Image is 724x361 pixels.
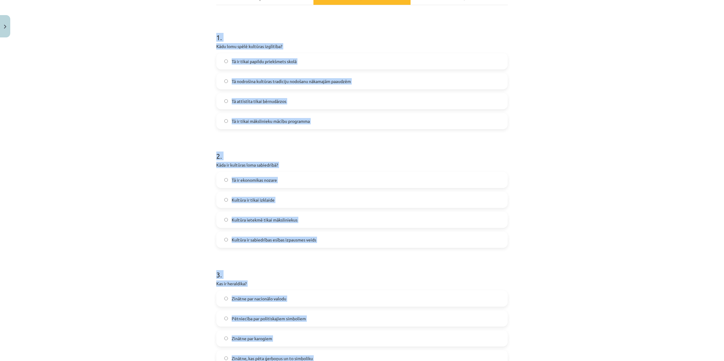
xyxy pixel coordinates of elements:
[232,335,272,342] span: Zinātne par karogiem
[232,58,297,65] span: Tā ir tikai papildu priekšmets skolā
[232,197,275,203] span: Kultūra ir tikai izklaide
[216,162,508,168] p: Kāda ir kultūras loma sabiedrībā?
[232,98,286,104] span: Tā attīstīta tikai bērnudārzos
[232,296,286,302] span: Zinātne par nacionālo valodu
[224,59,228,63] input: Tā ir tikai papildu priekšmets skolā
[224,356,228,360] input: Zinātne, kas pēta ģerboņus un to simboliku
[232,78,351,85] span: Tā nodrošina kultūras tradīciju nodošanu nākamajām paaudzēm
[216,280,508,287] p: Kas ir heraldika?
[232,177,277,183] span: Tā ir ekonomikas nozare
[4,25,6,29] img: icon-close-lesson-0947bae3869378f0d4975bcd49f059093ad1ed9edebbc8119c70593378902aed.svg
[232,315,306,322] span: Pētniecība par politiskajiem simboliem
[232,237,316,243] span: Kultūra ir sabiedrības esības izpausmes veids
[224,238,228,242] input: Kultūra ir sabiedrības esības izpausmes veids
[224,317,228,321] input: Pētniecība par politiskajiem simboliem
[232,118,310,124] span: Tā ir tikai mākslinieku mācību programma
[224,198,228,202] input: Kultūra ir tikai izklaide
[216,43,508,50] p: Kādu lomu spēlē kultūras izglītība?
[216,23,508,41] h1: 1 .
[216,141,508,160] h1: 2 .
[224,337,228,340] input: Zinātne par karogiem
[232,217,297,223] span: Kultūra ietekmē tikai māksliniekus
[224,297,228,301] input: Zinātne par nacionālo valodu
[216,260,508,279] h1: 3 .
[224,119,228,123] input: Tā ir tikai mākslinieku mācību programma
[224,99,228,103] input: Tā attīstīta tikai bērnudārzos
[224,218,228,222] input: Kultūra ietekmē tikai māksliniekus
[224,178,228,182] input: Tā ir ekonomikas nozare
[224,79,228,83] input: Tā nodrošina kultūras tradīciju nodošanu nākamajām paaudzēm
